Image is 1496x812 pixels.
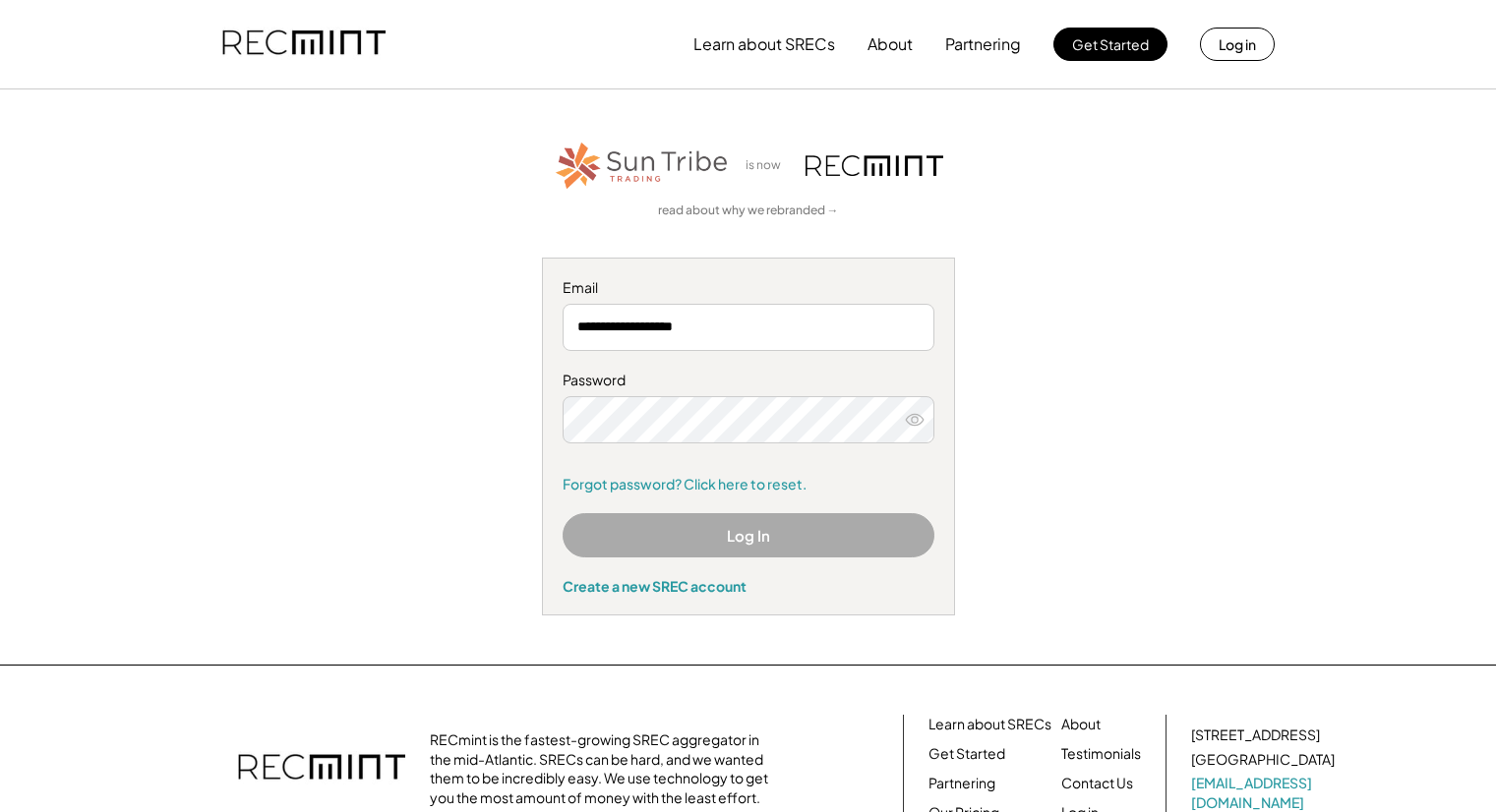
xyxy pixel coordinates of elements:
a: Contact Us [1061,774,1133,793]
div: [GEOGRAPHIC_DATA] [1191,750,1335,770]
div: Password [563,371,934,390]
a: Forgot password? Click here to reset. [563,475,934,494]
a: Partnering [928,774,995,793]
a: Get Started [928,744,1005,764]
button: Log In [563,513,934,557]
a: Testimonials [1061,744,1141,764]
button: Learn about SRECs [693,25,835,64]
div: RECmint is the fastest-growing SREC aggregator in the mid-Atlantic. SRECs can be hard, and we wan... [430,730,779,807]
a: read about why we rebranded → [658,203,839,219]
a: [EMAIL_ADDRESS][DOMAIN_NAME] [1191,774,1339,812]
img: STT_Horizontal_Logo%2B-%2BColor.png [554,139,731,193]
div: is now [741,157,796,174]
button: Log in [1200,28,1275,61]
a: Learn about SRECs [928,715,1051,734]
img: recmint-logotype%403x.png [222,11,386,78]
button: Get Started [1053,28,1167,61]
div: [STREET_ADDRESS] [1191,725,1320,745]
button: Partnering [945,25,1021,64]
div: Email [563,278,934,298]
div: Create a new SREC account [563,577,934,595]
a: About [1061,715,1101,734]
button: About [868,25,913,64]
img: recmint-logotype%403x.png [806,155,943,176]
img: recmint-logotype%403x.png [238,734,405,803]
